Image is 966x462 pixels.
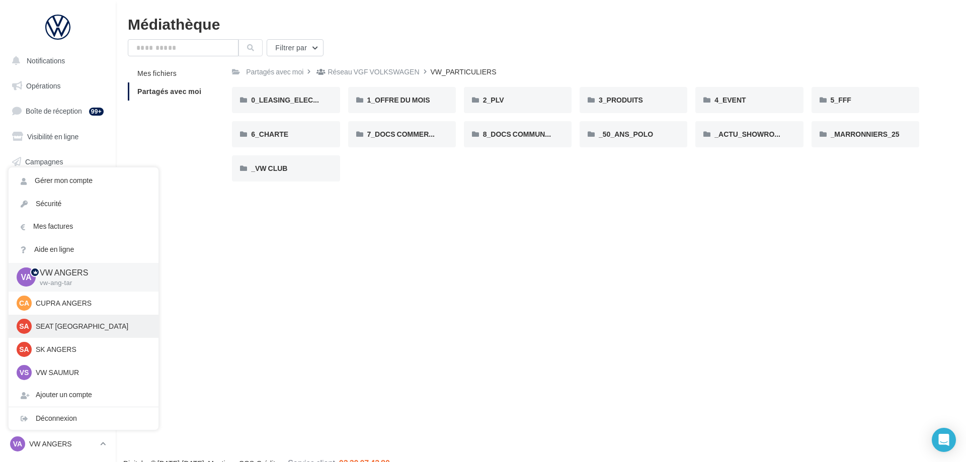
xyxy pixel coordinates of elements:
[27,132,78,141] span: Visibilité en ligne
[6,201,110,222] a: Médiathèque
[6,151,110,172] a: Campagnes
[9,384,158,406] div: Ajouter un compte
[6,251,110,281] a: PLV et print personnalisable
[40,267,142,279] p: VW ANGERS
[367,130,451,138] span: 7_DOCS COMMERCIAUX
[8,434,108,453] a: VA VW ANGERS
[251,164,287,172] span: _VW CLUB
[599,96,643,104] span: 3_PRODUITS
[246,67,303,77] div: Partagés avec moi
[483,96,504,104] span: 2_PLV
[483,130,574,138] span: 8_DOCS COMMUNICATION
[431,67,497,77] div: VW_PARTICULIERS
[6,50,106,71] button: Notifications
[36,321,146,331] p: SEAT [GEOGRAPHIC_DATA]
[9,215,158,238] a: Mes factures
[932,428,956,452] div: Open Intercom Messenger
[137,87,201,96] span: Partagés avec moi
[26,81,60,90] span: Opérations
[21,271,31,283] span: VA
[36,367,146,378] p: VW SAUMUR
[328,67,419,77] div: Réseau VGF VOLKSWAGEN
[19,298,29,308] span: CA
[25,157,63,165] span: Campagnes
[6,226,110,247] a: Calendrier
[89,108,104,116] div: 99+
[251,130,288,138] span: 6_CHARTE
[6,126,110,147] a: Visibilité en ligne
[367,96,430,104] span: 1_OFFRE DU MOIS
[714,96,746,104] span: 4_EVENT
[27,56,65,65] span: Notifications
[20,367,29,378] span: VS
[9,238,158,261] a: Aide en ligne
[831,130,900,138] span: _MARRONNIERS_25
[26,107,82,115] span: Boîte de réception
[599,130,653,138] span: _50_ANS_POLO
[40,279,142,288] p: vw-ang-tar
[19,321,29,331] span: SA
[36,344,146,354] p: SK ANGERS
[19,344,29,354] span: SA
[251,96,340,104] span: 0_LEASING_ELECTRIQUE
[9,407,158,430] div: Déconnexion
[6,285,110,314] a: Campagnes DataOnDemand
[137,69,177,77] span: Mes fichiers
[29,439,96,449] p: VW ANGERS
[13,439,22,449] span: VA
[6,100,110,122] a: Boîte de réception99+
[128,16,954,31] div: Médiathèque
[267,39,324,56] button: Filtrer par
[36,298,146,308] p: CUPRA ANGERS
[6,176,110,197] a: Contacts
[831,96,851,104] span: 5_FFF
[714,130,786,138] span: _ACTU_SHOWROOM
[9,193,158,215] a: Sécurité
[9,169,158,192] a: Gérer mon compte
[6,75,110,97] a: Opérations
